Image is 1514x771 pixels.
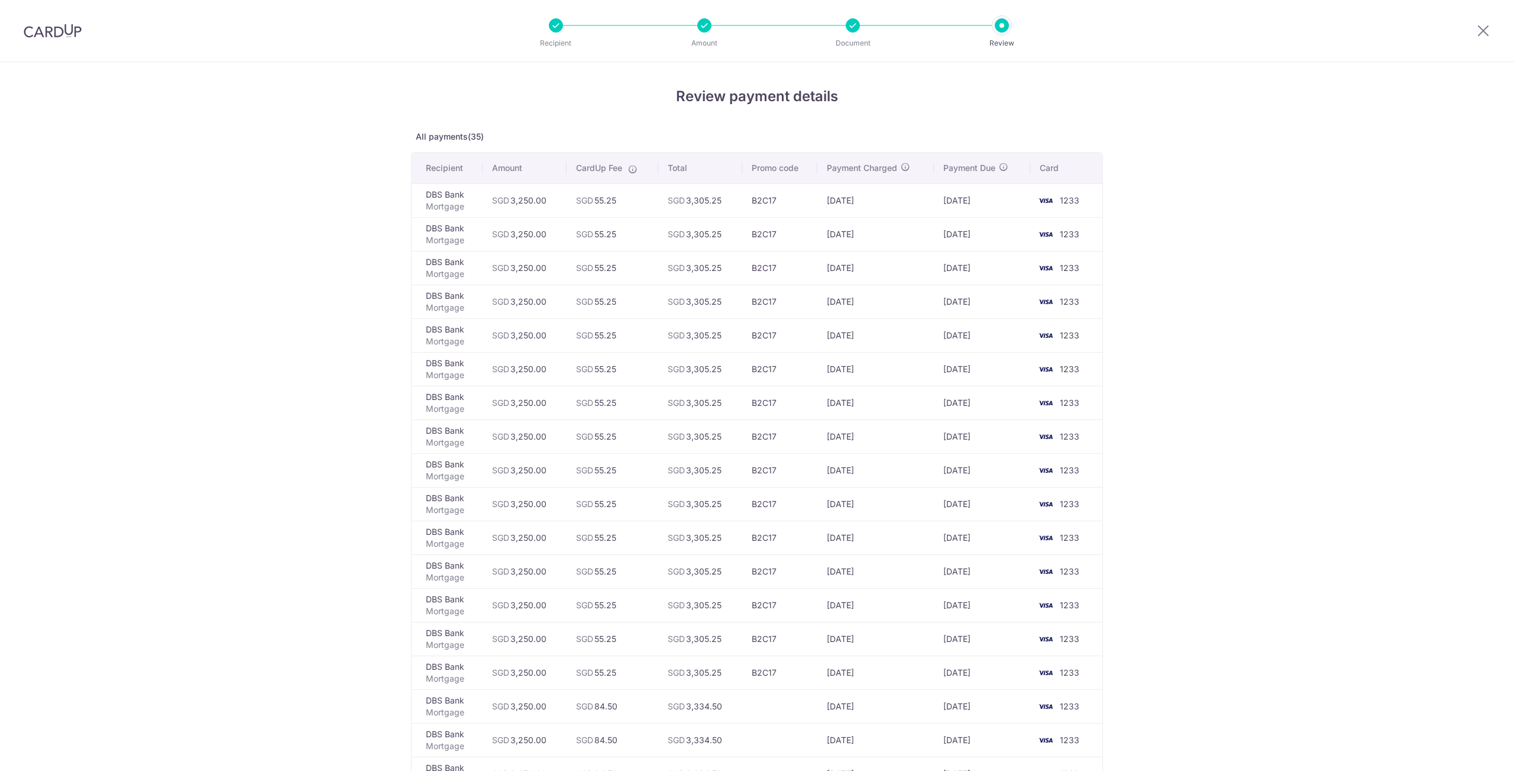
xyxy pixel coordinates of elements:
[483,352,567,386] td: 3,250.00
[412,153,483,183] th: Recipient
[742,521,817,554] td: B2C17
[576,701,593,711] span: SGD
[483,622,567,656] td: 3,250.00
[567,285,658,318] td: 55.25
[742,588,817,622] td: B2C17
[934,183,1030,217] td: [DATE]
[658,622,742,656] td: 3,305.25
[934,386,1030,420] td: [DATE]
[483,689,567,723] td: 3,250.00
[817,521,934,554] td: [DATE]
[567,183,658,217] td: 55.25
[567,689,658,723] td: 84.50
[426,639,473,651] p: Mortgage
[576,330,593,340] span: SGD
[658,318,742,352] td: 3,305.25
[412,487,483,521] td: DBS Bank
[426,572,473,583] p: Mortgage
[426,673,473,685] p: Mortgage
[668,195,685,205] span: SGD
[817,318,934,352] td: [DATE]
[576,229,593,239] span: SGD
[817,352,934,386] td: [DATE]
[668,296,685,307] span: SGD
[1060,465,1079,475] span: 1233
[742,386,817,420] td: B2C17
[934,217,1030,251] td: [DATE]
[658,453,742,487] td: 3,305.25
[483,183,567,217] td: 3,250.00
[483,487,567,521] td: 3,250.00
[567,622,658,656] td: 55.25
[412,554,483,588] td: DBS Bank
[1034,362,1057,376] img: <span class="translation_missing" title="translation missing: en.account_steps.new_confirm_form.b...
[426,403,473,415] p: Mortgage
[576,533,593,543] span: SGD
[1030,153,1102,183] th: Card
[576,634,593,644] span: SGD
[658,352,742,386] td: 3,305.25
[412,318,483,352] td: DBS Bank
[1034,497,1057,511] img: <span class="translation_missing" title="translation missing: en.account_steps.new_confirm_form.b...
[426,437,473,449] p: Mortgage
[1060,499,1079,509] span: 1233
[492,600,509,610] span: SGD
[1060,667,1079,678] span: 1233
[658,554,742,588] td: 3,305.25
[483,285,567,318] td: 3,250.00
[412,588,483,622] td: DBS Bank
[658,689,742,723] td: 3,334.50
[412,386,483,420] td: DBS Bank
[576,667,593,678] span: SGD
[658,656,742,689] td: 3,305.25
[567,554,658,588] td: 55.25
[668,735,685,745] span: SGD
[576,566,593,576] span: SGD
[426,369,473,381] p: Mortgage
[668,364,685,374] span: SGD
[1060,634,1079,644] span: 1233
[934,318,1030,352] td: [DATE]
[1060,263,1079,273] span: 1233
[483,217,567,251] td: 3,250.00
[483,420,567,453] td: 3,250.00
[426,504,473,516] p: Mortgage
[817,487,934,521] td: [DATE]
[426,268,473,280] p: Mortgage
[483,554,567,588] td: 3,250.00
[934,723,1030,757] td: [DATE]
[817,386,934,420] td: [DATE]
[1060,431,1079,441] span: 1233
[658,183,742,217] td: 3,305.25
[492,195,509,205] span: SGD
[658,285,742,318] td: 3,305.25
[567,656,658,689] td: 55.25
[576,465,593,475] span: SGD
[934,453,1030,487] td: [DATE]
[934,689,1030,723] td: [DATE]
[426,605,473,617] p: Mortgage
[411,86,1103,107] h4: Review payment details
[492,296,509,307] span: SGD
[817,420,934,453] td: [DATE]
[1034,699,1057,714] img: <span class="translation_missing" title="translation missing: en.account_steps.new_confirm_form.b...
[658,588,742,622] td: 3,305.25
[567,386,658,420] td: 55.25
[1034,666,1057,680] img: <span class="translation_missing" title="translation missing: en.account_steps.new_confirm_form.b...
[668,398,685,408] span: SGD
[426,336,473,347] p: Mortgage
[742,183,817,217] td: B2C17
[661,37,748,49] p: Amount
[483,521,567,554] td: 3,250.00
[934,251,1030,285] td: [DATE]
[576,600,593,610] span: SGD
[412,723,483,757] td: DBS Bank
[492,330,509,340] span: SGD
[412,285,483,318] td: DBS Bank
[658,521,742,554] td: 3,305.25
[1034,463,1057,478] img: <span class="translation_missing" title="translation missing: en.account_steps.new_confirm_form.b...
[934,521,1030,554] td: [DATE]
[668,566,685,576] span: SGD
[576,735,593,745] span: SGD
[668,229,685,239] span: SGD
